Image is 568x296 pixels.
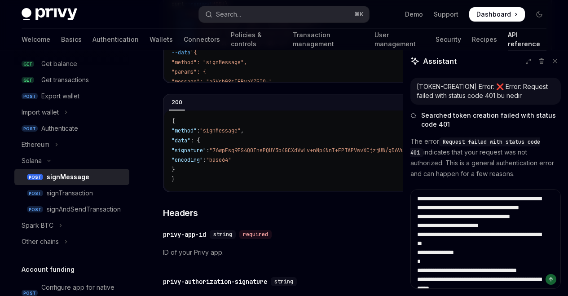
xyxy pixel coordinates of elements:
a: POSTAuthenticate [14,120,129,137]
span: "encoding" [172,156,203,163]
button: Toggle Spark BTC section [14,217,129,234]
a: Transaction management [293,29,364,50]
span: POST [22,125,38,132]
a: Wallets [150,29,173,50]
a: Dashboard [469,7,525,22]
h5: Account funding [22,264,75,275]
span: POST [27,190,43,197]
a: POSTExport wallet [14,88,129,104]
span: "method": "signMessage", [172,59,247,66]
span: '{ [190,49,197,56]
span: : [206,147,209,154]
div: 200 [169,97,185,108]
div: Get transactions [41,75,89,85]
a: Basics [61,29,82,50]
a: POSTsignMessage [14,169,129,185]
div: Export wallet [41,91,79,102]
div: required [239,230,272,239]
span: : [197,127,200,134]
div: signAndSendTransaction [47,204,121,215]
a: Security [436,29,461,50]
div: Import wallet [22,107,59,118]
span: ID of your Privy app. [163,247,552,258]
div: Ethereum [22,139,49,150]
div: Solana [22,155,42,166]
span: "method" [172,127,197,134]
div: [TOKEN-CREATION] Error: ❌ Error: Request failed with status code 401 bu nedır [417,82,555,100]
span: Searched token creation failed with status code 401 [421,111,561,129]
span: Dashboard [476,10,511,19]
div: signMessage [47,172,89,182]
span: GET [22,77,34,84]
div: Authenticate [41,123,78,134]
span: } [172,166,175,173]
span: "base64" [206,156,231,163]
p: As seen on the "Access tokens" page, you should ensure you are passing a valid access token with ... [410,186,561,251]
a: POSTsignTransaction [14,185,129,201]
a: Support [434,10,458,19]
div: privy-app-id [163,230,206,239]
span: Assistant [423,56,457,66]
button: Toggle dark mode [532,7,546,22]
span: --data [172,49,190,56]
span: "76wpEsq9FS4QOInePQUY3b4GCXdVwLv+nNp4NnI+EPTAPVwvXCjzjUW/gD6Vuh4KaD+7p2X4MaTu6xYu0rMTAA==" [209,147,492,154]
a: Demo [405,10,423,19]
a: GETGet transactions [14,72,129,88]
span: { [172,118,175,125]
a: POSTsignAndSendTransaction [14,201,129,217]
span: Request failed with status code 401 [410,138,540,156]
a: User management [374,29,425,50]
button: Toggle Import wallet section [14,104,129,120]
textarea: Ask a question... [410,189,561,289]
span: POST [22,93,38,100]
a: Welcome [22,29,50,50]
span: : { [190,137,200,144]
span: , [241,127,244,134]
span: "data" [172,137,190,144]
a: Recipes [472,29,497,50]
span: } [172,176,175,183]
button: Send message [546,274,556,285]
span: "params": { [172,68,206,75]
a: Authentication [92,29,139,50]
button: Toggle Ethereum section [14,137,129,153]
a: Connectors [184,29,220,50]
button: Searched token creation failed with status code 401 [410,111,561,129]
div: Other chains [22,236,59,247]
div: Search... [216,9,241,20]
span: "message": "aGVsbG8sIFByaXZ5IQ=", [172,78,275,85]
span: string [213,231,232,238]
span: : [203,156,206,163]
button: Toggle Solana section [14,153,129,169]
span: Headers [163,207,198,219]
button: Open search [199,6,369,22]
a: API reference [508,29,546,50]
img: dark logo [22,8,77,21]
span: "signMessage" [200,127,241,134]
button: Toggle Other chains section [14,234,129,250]
span: ⌘ K [354,11,364,18]
span: "signature" [172,147,206,154]
div: Spark BTC [22,220,53,231]
a: Policies & controls [231,29,282,50]
span: POST [27,206,43,213]
p: The error indicates that your request was not authorized. This is a general authentication error ... [410,136,561,179]
div: signTransaction [47,188,93,199]
span: POST [27,174,43,181]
